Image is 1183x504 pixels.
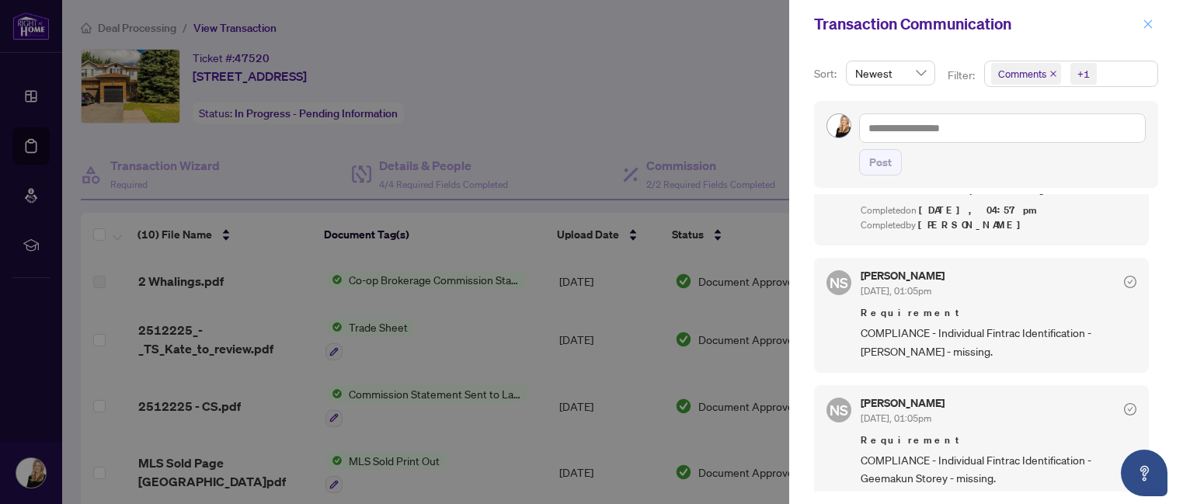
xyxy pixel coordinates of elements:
[1124,403,1136,415] span: check-circle
[827,114,851,137] img: Profile Icon
[861,451,1136,488] span: COMPLIANCE - Individual Fintrac Identification - Geemakun Storey - missing.
[948,67,977,84] p: Filter:
[919,203,1039,217] span: [DATE], 04:57pm
[814,12,1138,36] div: Transaction Communication
[918,218,1029,231] span: [PERSON_NAME]
[830,399,848,421] span: NS
[991,63,1061,85] span: Comments
[1143,19,1153,30] span: close
[861,433,1136,448] span: Requirement
[861,270,945,281] h5: [PERSON_NAME]
[855,61,926,85] span: Newest
[1077,66,1090,82] div: +1
[861,412,931,424] span: [DATE], 01:05pm
[861,218,1136,233] div: Completed by
[861,305,1136,321] span: Requirement
[859,149,902,176] button: Post
[861,398,945,408] h5: [PERSON_NAME]
[1121,450,1167,496] button: Open asap
[1049,70,1057,78] span: close
[814,65,840,82] p: Sort:
[1124,276,1136,288] span: check-circle
[830,272,848,294] span: NS
[998,66,1046,82] span: Comments
[861,203,1136,218] div: Completed on
[861,285,931,297] span: [DATE], 01:05pm
[861,324,1136,360] span: COMPLIANCE - Individual Fintrac Identification - [PERSON_NAME] - missing.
